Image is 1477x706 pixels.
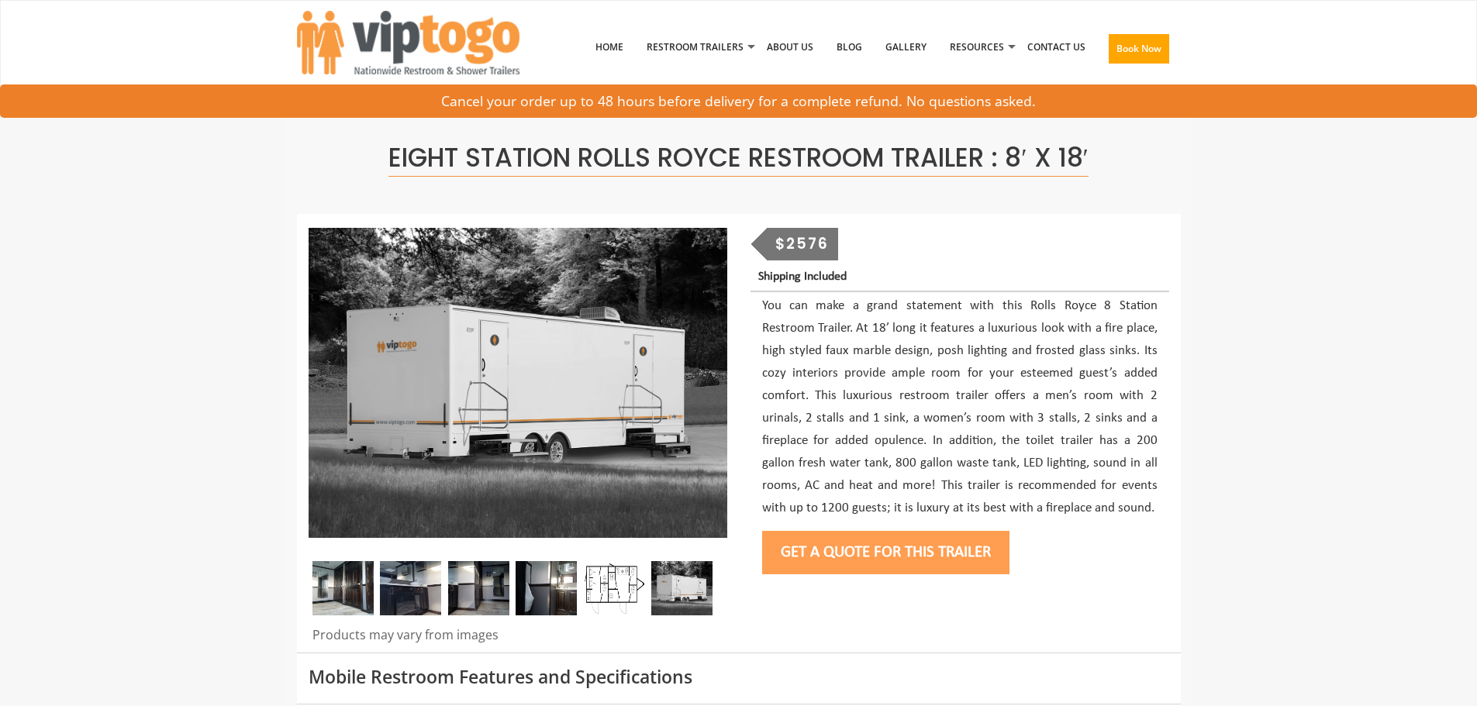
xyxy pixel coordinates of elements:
[825,7,874,88] a: Blog
[309,667,1169,687] h3: Mobile Restroom Features and Specifications
[874,7,938,88] a: Gallery
[584,7,635,88] a: Home
[309,228,727,538] img: An image of 8 station shower outside view
[297,11,519,74] img: VIPTOGO
[762,531,1009,574] button: Get a Quote for this Trailer
[651,561,713,615] img: An image of 8 station shower outside view
[1016,7,1097,88] a: Contact Us
[1097,7,1181,97] a: Book Now
[767,228,838,260] div: $2576
[762,544,1009,560] a: Get a Quote for this Trailer
[448,561,509,615] img: Inside of Eight Station Rolls Royce trailer with doors and sinks
[380,561,441,615] img: An Inside view of Eight station Rolls Royce with Two sinks and mirror
[309,626,727,653] div: Products may vary from images
[312,561,374,615] img: Rolls Royce 8 station trailer
[583,561,644,615] img: Floor Plan of 8 station restroom with sink and toilet
[388,139,1088,177] span: Eight Station Rolls Royce Restroom Trailer : 8′ x 18′
[1109,34,1169,64] button: Book Now
[755,7,825,88] a: About Us
[762,295,1158,519] p: You can make a grand statement with this Rolls Royce 8 Station Restroom Trailer. At 18’ long it f...
[938,7,1016,88] a: Resources
[635,7,755,88] a: Restroom Trailers
[758,267,1168,288] p: Shipping Included
[516,561,577,615] img: Inside view of Eight Station Rolls Royce with Sinks and Urinal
